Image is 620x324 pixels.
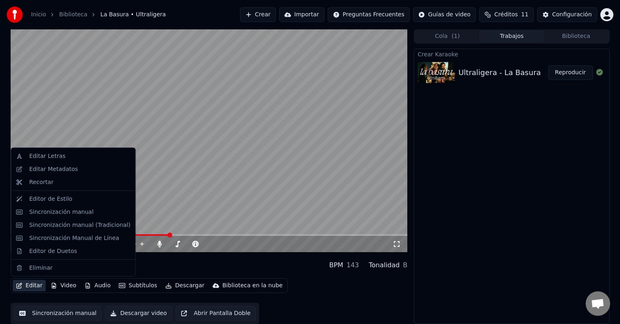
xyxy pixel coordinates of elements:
[176,306,256,321] button: Abrir Pantalla Doble
[81,280,114,291] button: Audio
[29,264,52,272] div: Eliminar
[14,306,102,321] button: Sincronización manual
[59,11,87,19] a: Biblioteca
[100,11,166,19] span: La Basura • Ultraligera
[347,260,359,270] div: 143
[328,7,410,22] button: Preguntas Frecuentes
[479,7,534,22] button: Créditos11
[31,11,46,19] a: Inicio
[31,11,166,19] nav: breadcrumb
[29,208,93,216] div: Sincronización manual
[29,221,130,229] div: Sincronización manual (Tradicional)
[413,7,476,22] button: Guías de video
[29,234,119,242] div: Sincronización Manual de Línea
[29,152,65,160] div: Editar Letras
[494,11,518,19] span: Créditos
[452,32,460,40] span: ( 1 )
[47,280,80,291] button: Video
[548,65,593,80] button: Reproducir
[13,280,46,291] button: Editar
[480,31,544,42] button: Trabajos
[458,67,541,78] div: Ultraligera - La Basura
[537,7,597,22] button: Configuración
[29,247,77,255] div: Editor de Duetos
[29,178,53,186] div: Recortar
[7,7,23,23] img: youka
[415,31,480,42] button: Cola
[544,31,609,42] button: Biblioteca
[521,11,529,19] span: 11
[414,49,609,59] div: Crear Karaoke
[240,7,276,22] button: Crear
[116,280,160,291] button: Subtítulos
[279,7,324,22] button: Importar
[552,11,592,19] div: Configuración
[403,260,407,270] div: B
[586,291,610,316] div: Chat abierto
[29,195,72,203] div: Editor de Estilo
[105,306,172,321] button: Descargar video
[369,260,400,270] div: Tonalidad
[329,260,343,270] div: BPM
[29,165,78,173] div: Editar Metadatos
[222,282,283,290] div: Biblioteca en la nube
[162,280,208,291] button: Descargar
